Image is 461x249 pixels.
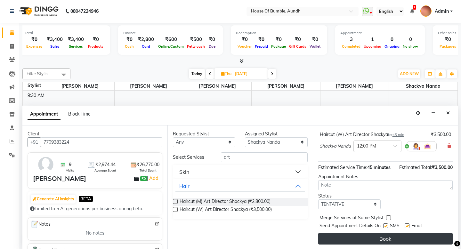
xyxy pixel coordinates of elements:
[173,131,235,137] div: Requested Stylist
[46,82,114,90] span: [PERSON_NAME]
[401,44,420,49] span: No show
[30,205,160,212] div: Limited to 5 AI generations per business during beta.
[86,36,105,43] div: ₹0
[340,44,362,49] span: Completed
[383,44,401,49] span: Ongoing
[424,142,431,150] img: Interior.png
[183,82,251,90] span: [PERSON_NAME]
[206,36,218,43] div: ₹0
[115,82,183,90] span: [PERSON_NAME]
[435,8,449,15] span: Admin
[362,44,383,49] span: Upcoming
[253,44,270,49] span: Prepaid
[432,165,453,170] span: ₹3,500.00
[49,44,61,49] span: Sales
[410,8,414,14] a: 7
[179,168,189,176] div: Skin
[320,143,351,149] span: Shackya Nanda
[168,154,216,161] div: Select Services
[179,182,190,190] div: Hair
[398,69,420,78] button: ADD NEW
[340,36,362,43] div: 3
[367,165,391,170] span: 45 minutes
[383,36,401,43] div: 0
[180,206,272,214] span: Haircut (W) Art Director Shackya (₹3,500.00)
[245,131,307,137] div: Assigned Stylist
[86,230,104,237] span: No notes
[318,233,453,245] button: Book
[287,36,308,43] div: ₹0
[123,36,135,43] div: ₹0
[70,2,99,20] b: 08047224946
[207,44,217,49] span: Due
[320,82,389,90] span: [PERSON_NAME]
[411,222,422,230] span: Email
[319,214,384,222] span: Merge Services of Same Stylist
[253,36,270,43] div: ₹0
[389,82,457,90] span: Shackya Nanda
[180,198,271,206] span: Haircut (M) Art Director Shackya (₹2,800.00)
[69,161,71,168] span: 9
[185,36,206,43] div: ₹500
[148,174,159,182] a: Add
[68,111,91,117] span: Block Time
[270,36,287,43] div: ₹0
[287,44,308,49] span: Gift Cards
[236,30,322,36] div: Redemption
[31,195,76,204] button: Generate AI Insights
[236,44,253,49] span: Voucher
[412,142,420,150] img: Hairdresser.png
[135,36,157,43] div: ₹2,800
[147,174,159,182] span: |
[27,71,49,76] span: Filter Stylist
[67,44,85,49] span: Services
[392,133,404,137] span: 45 min
[308,36,322,43] div: ₹0
[320,131,404,138] div: Haircut (W) Art Director Shackya
[123,30,218,36] div: Finance
[362,36,383,43] div: 1
[23,82,46,89] div: Stylist
[220,71,233,76] span: Thu
[431,131,451,138] div: ₹3,500.00
[28,108,61,120] span: Appointment
[340,30,420,36] div: Appointment
[185,44,206,49] span: Petty cash
[65,36,86,43] div: ₹3,400
[388,133,404,137] small: for
[390,222,400,230] span: SMS
[413,5,416,10] span: 7
[28,131,162,137] div: Client
[30,220,51,229] span: Notes
[399,165,432,170] span: Estimated Total:
[33,174,86,183] div: [PERSON_NAME]
[137,161,159,168] span: ₹26,770.00
[41,137,162,147] input: Search by Name/Mobile/Email/Code
[175,166,305,178] button: Skin
[443,108,453,118] button: Close
[86,44,105,49] span: Products
[308,44,322,49] span: Wallet
[400,71,419,76] span: ADD NEW
[175,180,305,192] button: Hair
[25,30,105,36] div: Total
[157,44,185,49] span: Online/Custom
[28,137,41,147] button: +91
[420,5,432,17] img: Admin
[318,173,453,180] div: Appointment Notes
[233,69,265,79] input: 2025-09-04
[79,196,93,202] span: BETA
[36,155,55,174] img: avatar
[25,36,44,43] div: ₹0
[66,168,74,173] span: Visits
[123,44,135,49] span: Cash
[95,161,116,168] span: ₹2,974.44
[26,92,46,99] div: 9:30 AM
[221,152,307,162] input: Search by service name
[438,44,458,49] span: Packages
[16,2,60,20] img: logo
[140,168,157,173] span: Total Spent
[189,69,205,79] span: Today
[140,44,152,49] span: Card
[236,36,253,43] div: ₹0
